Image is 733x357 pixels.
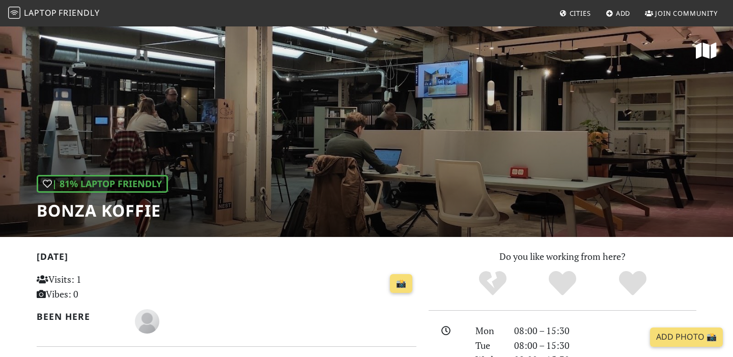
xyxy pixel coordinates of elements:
[508,338,702,353] div: 08:00 – 15:30
[37,272,155,302] p: Visits: 1 Vibes: 0
[527,270,598,297] div: Yes
[37,201,168,220] h1: Bonza koffie
[469,338,508,353] div: Tue
[8,7,20,19] img: LaptopFriendly
[508,323,702,338] div: 08:00 – 15:30
[616,9,631,18] span: Add
[24,7,57,18] span: Laptop
[8,5,100,22] a: LaptopFriendly LaptopFriendly
[429,249,696,264] p: Do you like working from here?
[135,309,159,334] img: blank-535327c66bd565773addf3077783bbfce4b00ec00e9fd257753287c682c7fa38.png
[555,4,595,22] a: Cities
[655,9,718,18] span: Join Community
[37,175,168,193] div: | 81% Laptop Friendly
[458,270,528,297] div: No
[135,314,159,326] span: Nina Van der Linden
[570,9,591,18] span: Cities
[37,311,123,322] h2: Been here
[650,328,723,347] a: Add Photo 📸
[390,274,412,293] a: 📸
[602,4,635,22] a: Add
[598,270,668,297] div: Definitely!
[37,251,416,266] h2: [DATE]
[59,7,99,18] span: Friendly
[469,323,508,338] div: Mon
[641,4,722,22] a: Join Community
